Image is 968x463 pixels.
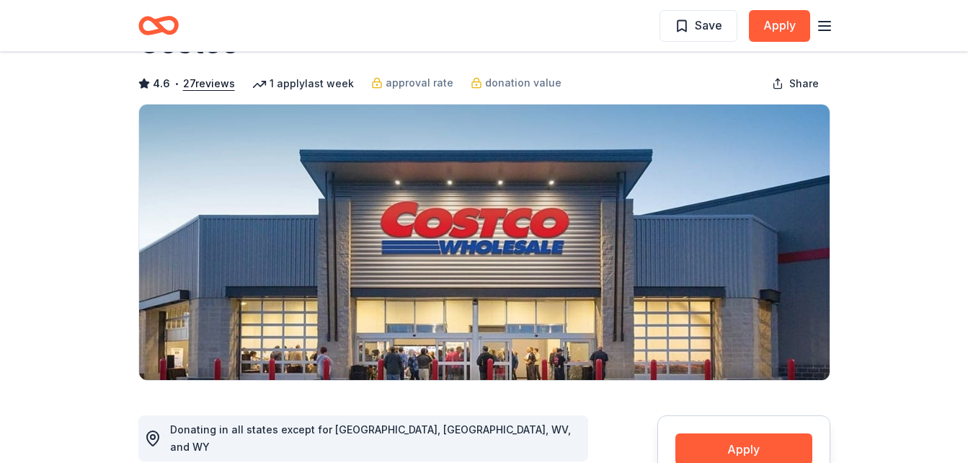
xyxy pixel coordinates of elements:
[252,75,354,92] div: 1 apply last week
[749,10,810,42] button: Apply
[174,78,179,89] span: •
[170,423,571,453] span: Donating in all states except for [GEOGRAPHIC_DATA], [GEOGRAPHIC_DATA], WV, and WY
[485,74,561,92] span: donation value
[789,75,819,92] span: Share
[695,16,722,35] span: Save
[660,10,737,42] button: Save
[138,9,179,43] a: Home
[183,75,235,92] button: 27reviews
[139,105,830,380] img: Image for Costco
[371,74,453,92] a: approval rate
[760,69,830,98] button: Share
[386,74,453,92] span: approval rate
[471,74,561,92] a: donation value
[153,75,170,92] span: 4.6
